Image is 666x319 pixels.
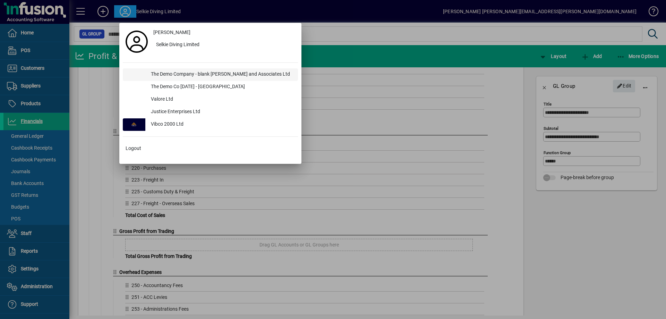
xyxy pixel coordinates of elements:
[126,145,141,152] span: Logout
[123,118,298,131] button: Vibco 2000 Ltd
[151,26,298,39] a: [PERSON_NAME]
[123,142,298,155] button: Logout
[153,29,190,36] span: [PERSON_NAME]
[123,35,151,48] a: Profile
[151,39,298,51] button: Selkie Diving Limited
[145,118,298,131] div: Vibco 2000 Ltd
[145,68,298,81] div: The Demo Company - blank [PERSON_NAME] and Associates Ltd
[123,81,298,93] button: The Demo Co [DATE] - [GEOGRAPHIC_DATA]
[145,106,298,118] div: Justice Enterprises Ltd
[123,106,298,118] button: Justice Enterprises Ltd
[123,68,298,81] button: The Demo Company - blank [PERSON_NAME] and Associates Ltd
[145,93,298,106] div: Valore Ltd
[123,93,298,106] button: Valore Ltd
[145,81,298,93] div: The Demo Co [DATE] - [GEOGRAPHIC_DATA]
